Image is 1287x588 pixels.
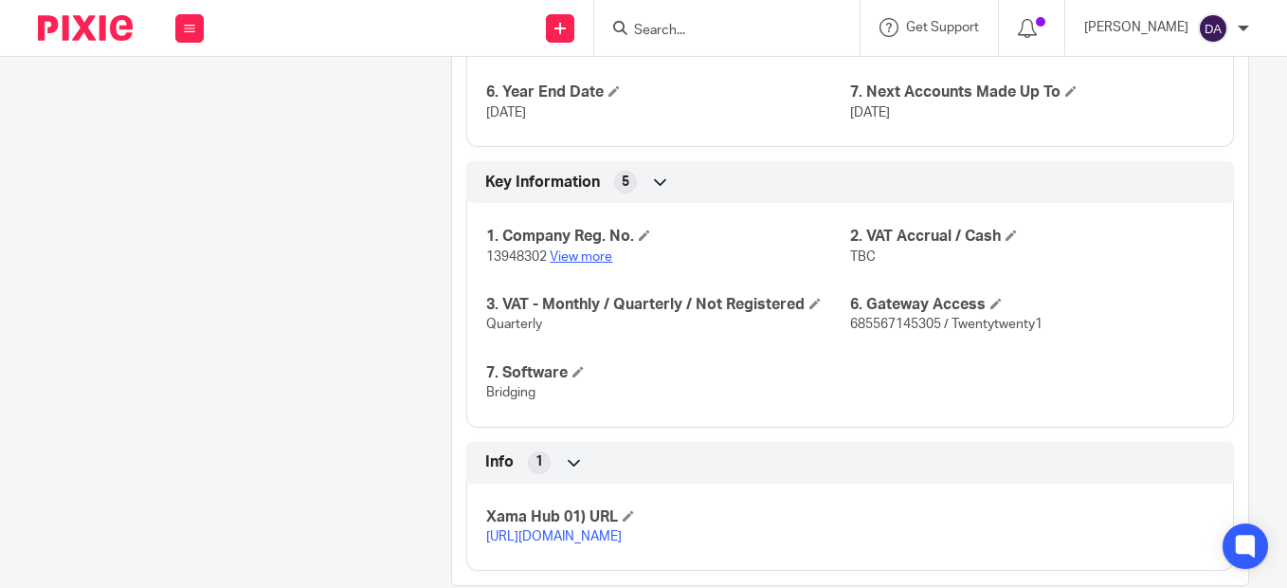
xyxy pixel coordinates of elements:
[486,106,526,119] span: [DATE]
[485,173,600,193] span: Key Information
[850,106,890,119] span: [DATE]
[1198,13,1228,44] img: svg%3E
[38,15,133,41] img: Pixie
[906,21,979,34] span: Get Support
[486,386,535,399] span: Bridging
[486,250,547,264] span: 13948302
[1084,18,1188,37] p: [PERSON_NAME]
[850,227,1214,247] h4: 2. VAT Accrual / Cash
[632,23,803,40] input: Search
[850,318,1042,331] span: 685567145305 / Twentytwenty1
[486,227,850,247] h4: 1. Company Reg. No.
[535,452,543,471] span: 1
[486,83,850,102] h4: 6. Year End Date
[485,452,514,472] span: Info
[486,363,850,383] h4: 7. Software
[550,250,612,264] a: View more
[486,318,542,331] span: Quarterly
[486,530,622,543] a: [URL][DOMAIN_NAME]
[850,83,1214,102] h4: 7. Next Accounts Made Up To
[486,295,850,315] h4: 3. VAT - Monthly / Quarterly / Not Registered
[850,250,876,264] span: TBC
[622,173,629,192] span: 5
[850,295,1214,315] h4: 6. Gateway Access
[486,507,850,527] h4: Xama Hub 01) URL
